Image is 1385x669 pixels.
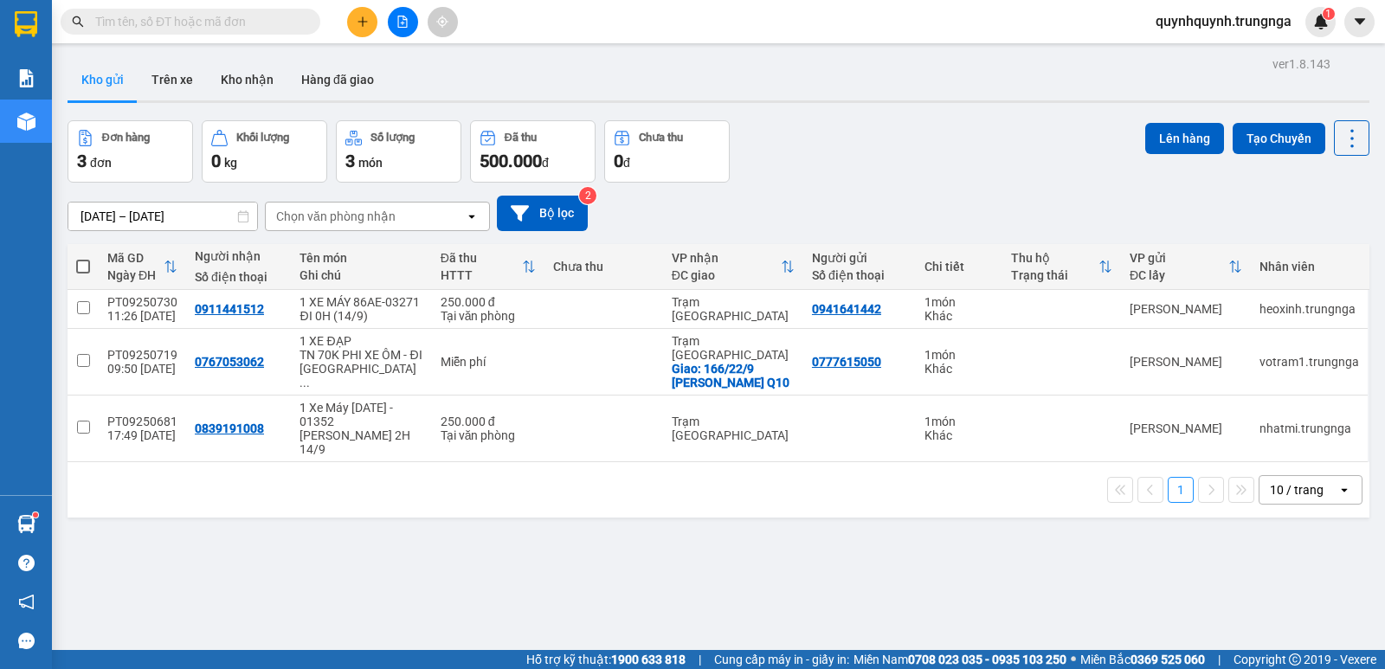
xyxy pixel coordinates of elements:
div: 1 món [924,415,994,428]
th: Toggle SortBy [432,244,544,290]
input: Select a date range. [68,203,257,230]
span: đ [623,156,630,170]
div: VP nhận [672,251,781,265]
span: món [358,156,383,170]
div: Khác [924,362,994,376]
div: [PERSON_NAME] [1130,302,1242,316]
div: TN 70K PHI XE ÔM - ĐI OH (14/9) [300,348,422,389]
div: Tên món [300,251,422,265]
sup: 1 [1323,8,1335,20]
button: Tạo Chuyến [1233,123,1325,154]
div: PT09250730 [107,295,177,309]
span: đơn [90,156,112,170]
span: 3 [345,151,355,171]
span: 0 [614,151,623,171]
div: Miễn phí [441,355,536,369]
div: Tại văn phòng [441,428,536,442]
span: 3 [77,151,87,171]
strong: 0369 525 060 [1131,653,1205,666]
div: Người nhận [195,249,282,263]
div: heoxinh.trungnga [1259,302,1359,316]
div: PT09250719 [107,348,177,362]
div: Mã GD [107,251,164,265]
span: | [1218,650,1221,669]
span: Cung cấp máy in - giấy in: [714,650,849,669]
div: VP gửi [1130,251,1228,265]
button: Trên xe [138,59,207,100]
div: Trạm [GEOGRAPHIC_DATA] [672,334,795,362]
div: ver 1.8.143 [1272,55,1330,74]
span: aim [436,16,448,28]
button: Đã thu500.000đ [470,120,596,183]
div: Khối lượng [236,132,289,144]
span: question-circle [18,555,35,571]
span: message [18,633,35,649]
div: PT09250681 [107,415,177,428]
div: Giao: 166/22/9 HỒ BÁ KIỆM Q10 [672,362,795,389]
div: 0941641442 [812,302,881,316]
div: Chưa thu [639,132,683,144]
div: Số lượng [370,132,415,144]
strong: 1900 633 818 [611,653,686,666]
button: caret-down [1344,7,1375,37]
button: Đơn hàng3đơn [68,120,193,183]
div: Chọn văn phòng nhận [276,208,396,225]
div: Người gửi [812,251,907,265]
div: Đi Khuya 2H 14/9 [300,428,422,456]
div: 1 XE MÁY 86AE-03271 [300,295,422,309]
span: Miền Bắc [1080,650,1205,669]
div: ĐC giao [672,268,781,282]
div: 0777615050 [812,355,881,369]
button: Kho nhận [207,59,287,100]
div: 250.000 đ [441,295,536,309]
sup: 2 [579,187,596,204]
div: ĐI 0H (14/9) [300,309,422,323]
div: Trạm [GEOGRAPHIC_DATA] [672,415,795,442]
span: notification [18,594,35,610]
img: icon-new-feature [1313,14,1329,29]
img: solution-icon [17,69,35,87]
span: 500.000 [480,151,542,171]
th: Toggle SortBy [99,244,186,290]
span: plus [357,16,369,28]
span: search [72,16,84,28]
div: 1 Xe Máy 86AD - 01352 [300,401,422,428]
div: 10 / trang [1270,481,1324,499]
div: nhatmi.trungnga [1259,421,1359,435]
button: 1 [1168,477,1194,503]
button: Lên hàng [1145,123,1224,154]
div: Ngày ĐH [107,268,164,282]
button: Số lượng3món [336,120,461,183]
div: votram1.trungnga [1259,355,1359,369]
img: warehouse-icon [17,515,35,533]
div: 0911441512 [195,302,264,316]
span: | [699,650,701,669]
div: 11:26 [DATE] [107,309,177,323]
button: aim [428,7,458,37]
div: ĐC lấy [1130,268,1228,282]
span: Miền Nam [854,650,1066,669]
div: 0767053062 [195,355,264,369]
div: Tại văn phòng [441,309,536,323]
div: 17:49 [DATE] [107,428,177,442]
div: [PERSON_NAME] [1130,355,1242,369]
th: Toggle SortBy [663,244,803,290]
span: ... [300,376,310,389]
span: caret-down [1352,14,1368,29]
div: Nhân viên [1259,260,1359,273]
input: Tìm tên, số ĐT hoặc mã đơn [95,12,300,31]
span: 0 [211,151,221,171]
div: Khác [924,309,994,323]
button: Kho gửi [68,59,138,100]
strong: 0708 023 035 - 0935 103 250 [908,653,1066,666]
span: 1 [1325,8,1331,20]
img: logo-vxr [15,11,37,37]
button: Khối lượng0kg [202,120,327,183]
div: 1 món [924,295,994,309]
div: Số điện thoại [812,268,907,282]
div: 1 XE ĐẠP [300,334,422,348]
div: Trạm [GEOGRAPHIC_DATA] [672,295,795,323]
button: file-add [388,7,418,37]
span: Hỗ trợ kỹ thuật: [526,650,686,669]
div: HTTT [441,268,522,282]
